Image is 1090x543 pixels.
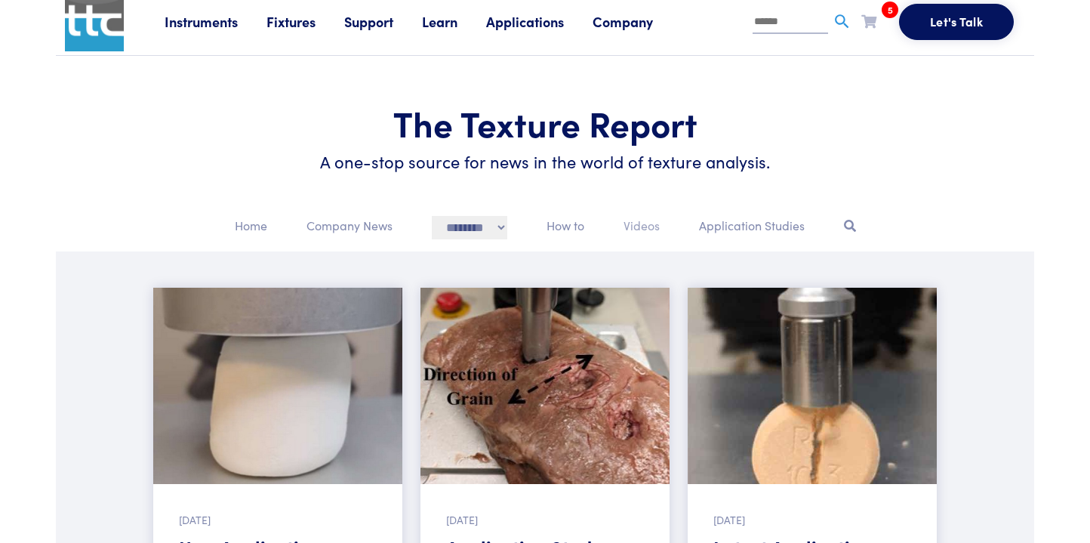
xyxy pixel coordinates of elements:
p: How to [547,216,584,236]
h6: A one-stop source for news in the world of texture analysis. [92,150,998,174]
a: Company [593,12,682,31]
p: [DATE] [446,511,644,528]
a: Instruments [165,12,266,31]
a: Fixtures [266,12,344,31]
a: 5 [861,11,876,30]
p: [DATE] [179,511,377,528]
a: Applications [486,12,593,31]
p: Application Studies [699,216,805,236]
a: Learn [422,12,486,31]
span: 5 [882,2,898,18]
a: Support [344,12,422,31]
img: image of steak being tested [420,288,670,484]
button: Let's Talk [899,4,1014,40]
h1: The Texture Report [92,101,998,145]
p: Home [235,216,267,236]
img: image of sprinkles, nonpareils, and rice cereal [153,288,402,484]
p: Videos [624,216,660,236]
p: Company News [306,216,393,236]
p: [DATE] [713,511,911,528]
